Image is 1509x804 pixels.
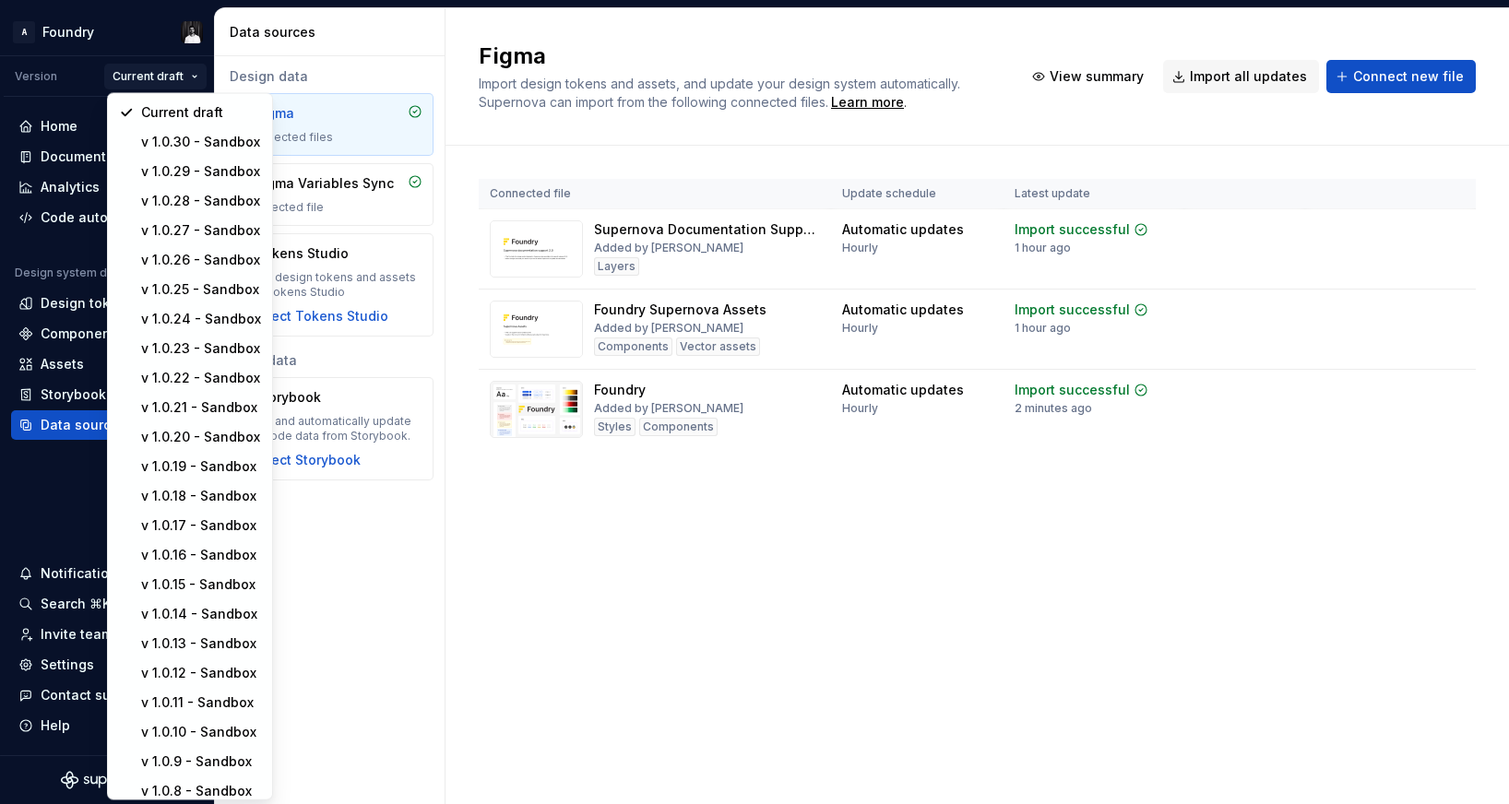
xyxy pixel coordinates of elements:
div: v 1.0.20 - Sandbox [141,428,261,446]
div: v 1.0.30 - Sandbox [141,133,261,151]
div: v 1.0.24 - Sandbox [141,310,261,328]
div: v 1.0.25 - Sandbox [141,280,261,299]
div: v 1.0.28 - Sandbox [141,192,261,210]
div: v 1.0.12 - Sandbox [141,664,261,682]
div: v 1.0.18 - Sandbox [141,487,261,505]
div: v 1.0.13 - Sandbox [141,634,261,653]
div: v 1.0.19 - Sandbox [141,457,261,476]
div: v 1.0.22 - Sandbox [141,369,261,387]
div: v 1.0.10 - Sandbox [141,723,261,741]
div: v 1.0.15 - Sandbox [141,575,261,594]
div: v 1.0.29 - Sandbox [141,162,261,181]
div: v 1.0.27 - Sandbox [141,221,261,240]
div: v 1.0.14 - Sandbox [141,605,261,623]
div: v 1.0.21 - Sandbox [141,398,261,417]
div: v 1.0.23 - Sandbox [141,339,261,358]
div: Current draft [141,103,261,122]
div: v 1.0.11 - Sandbox [141,693,261,712]
div: v 1.0.26 - Sandbox [141,251,261,269]
div: v 1.0.17 - Sandbox [141,516,261,535]
div: v 1.0.16 - Sandbox [141,546,261,564]
div: v 1.0.8 - Sandbox [141,782,261,800]
div: v 1.0.9 - Sandbox [141,752,261,771]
